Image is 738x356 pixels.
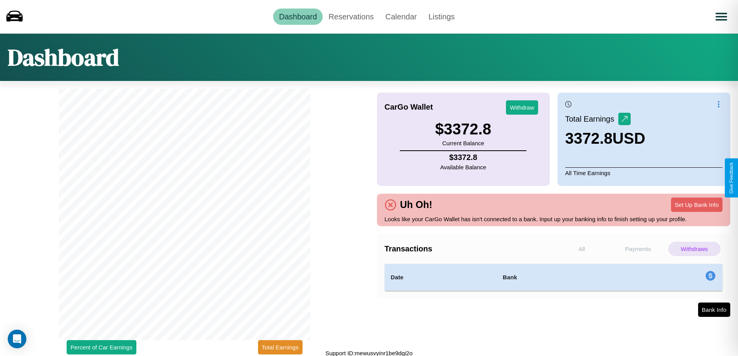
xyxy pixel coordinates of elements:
[385,244,554,253] h4: Transactions
[503,273,610,282] h4: Bank
[8,330,26,348] div: Open Intercom Messenger
[506,100,538,115] button: Withdraw
[323,9,380,25] a: Reservations
[273,9,323,25] a: Dashboard
[565,130,645,147] h3: 3372.8 USD
[67,340,136,354] button: Percent of Car Earnings
[385,264,723,291] table: simple table
[710,6,732,28] button: Open menu
[435,138,491,148] p: Current Balance
[729,162,734,194] div: Give Feedback
[668,242,721,256] p: Withdraws
[380,9,423,25] a: Calendar
[612,242,664,256] p: Payments
[258,340,303,354] button: Total Earnings
[440,153,486,162] h4: $ 3372.8
[435,120,491,138] h3: $ 3372.8
[8,41,119,73] h1: Dashboard
[565,167,723,178] p: All Time Earnings
[423,9,461,25] a: Listings
[565,112,618,126] p: Total Earnings
[396,199,436,210] h4: Uh Oh!
[671,198,723,212] button: Set Up Bank Info
[385,214,723,224] p: Looks like your CarGo Wallet has isn't connected to a bank. Input up your banking info to finish ...
[556,242,608,256] p: All
[698,303,730,317] button: Bank Info
[385,103,433,112] h4: CarGo Wallet
[440,162,486,172] p: Available Balance
[391,273,490,282] h4: Date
